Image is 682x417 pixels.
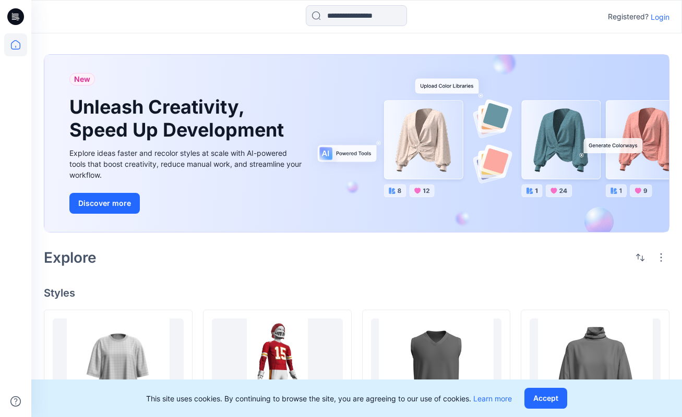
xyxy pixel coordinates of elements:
p: Login [651,11,669,22]
h2: Explore [44,249,97,266]
a: Learn more [473,394,512,403]
h1: Unleash Creativity, Speed Up Development [69,96,289,141]
p: This site uses cookies. By continuing to browse the site, you are agreeing to our use of cookies. [146,393,512,404]
p: Registered? [608,10,649,23]
button: Accept [524,388,567,409]
h4: Styles [44,287,669,299]
div: Explore ideas faster and recolor styles at scale with AI-powered tools that boost creativity, red... [69,148,304,180]
a: Discover more [69,193,304,214]
button: Discover more [69,193,140,214]
span: New [74,73,90,85]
